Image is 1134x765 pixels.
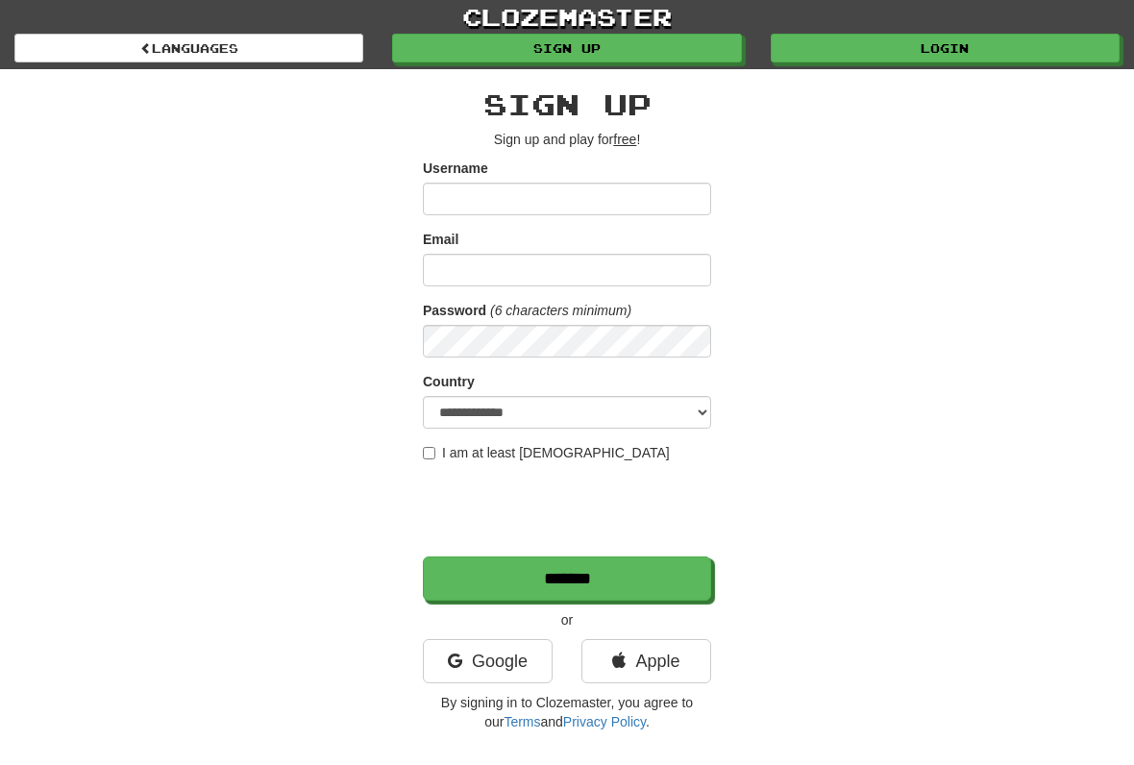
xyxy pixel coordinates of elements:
[490,303,631,318] em: (6 characters minimum)
[392,34,741,62] a: Sign up
[423,230,458,249] label: Email
[423,472,715,547] iframe: reCAPTCHA
[423,159,488,178] label: Username
[423,610,711,629] p: or
[563,714,646,729] a: Privacy Policy
[423,447,435,459] input: I am at least [DEMOGRAPHIC_DATA]
[423,372,475,391] label: Country
[423,443,670,462] label: I am at least [DEMOGRAPHIC_DATA]
[423,639,553,683] a: Google
[14,34,363,62] a: Languages
[613,132,636,147] u: free
[423,130,711,149] p: Sign up and play for !
[504,714,540,729] a: Terms
[581,639,711,683] a: Apple
[423,693,711,731] p: By signing in to Clozemaster, you agree to our and .
[771,34,1120,62] a: Login
[423,301,486,320] label: Password
[423,88,711,120] h2: Sign up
